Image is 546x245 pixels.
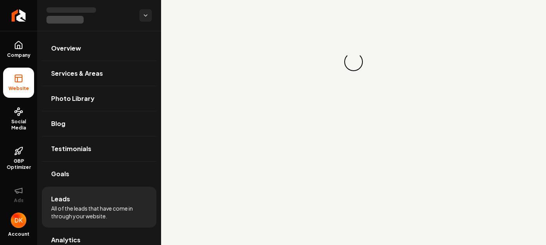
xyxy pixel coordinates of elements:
[3,180,34,210] button: Ads
[5,85,32,92] span: Website
[51,194,70,204] span: Leads
[11,213,26,228] img: Diane Keranen
[42,86,156,111] a: Photo Library
[51,94,94,103] span: Photo Library
[42,61,156,86] a: Services & Areas
[12,9,26,22] img: Rebolt Logo
[3,158,34,170] span: GBP Optimizer
[3,101,34,137] a: Social Media
[3,140,34,177] a: GBP Optimizer
[4,52,34,58] span: Company
[42,111,156,136] a: Blog
[344,53,363,71] div: Loading
[3,119,34,131] span: Social Media
[42,36,156,61] a: Overview
[51,204,147,220] span: All of the leads that have come in through your website.
[11,197,27,204] span: Ads
[8,231,29,237] span: Account
[11,213,26,228] button: Open user button
[51,119,65,128] span: Blog
[42,162,156,186] a: Goals
[51,44,81,53] span: Overview
[3,34,34,65] a: Company
[51,169,69,179] span: Goals
[51,235,81,245] span: Analytics
[51,69,103,78] span: Services & Areas
[51,144,91,153] span: Testimonials
[42,136,156,161] a: Testimonials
